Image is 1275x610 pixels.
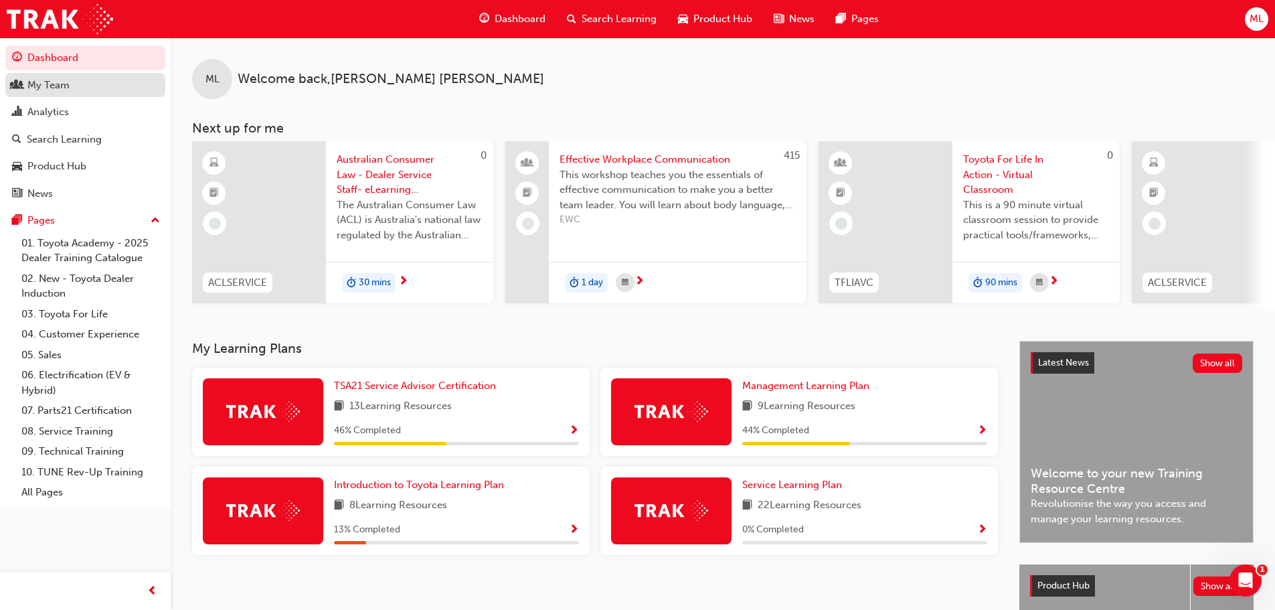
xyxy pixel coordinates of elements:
span: learningRecordVerb_NONE-icon [209,218,221,230]
span: Show Progress [569,524,579,536]
a: Latest NewsShow all [1031,352,1242,374]
span: Australian Consumer Law - Dealer Service Staff- eLearning Module [337,152,483,198]
span: people-icon [523,155,532,172]
a: 0ACLSERVICEAustralian Consumer Law - Dealer Service Staff- eLearning ModuleThe Australian Consume... [192,141,493,303]
span: car-icon [678,11,688,27]
a: Service Learning Plan [742,477,847,493]
button: Show Progress [977,423,987,439]
span: booktick-icon [523,185,532,202]
span: Product Hub [693,11,752,27]
img: Trak [634,500,708,521]
span: Toyota For Life In Action - Virtual Classroom [963,152,1109,198]
span: duration-icon [347,275,356,292]
span: guage-icon [12,52,22,64]
button: Pages [5,208,165,233]
span: Show Progress [977,524,987,536]
a: Product Hub [5,154,165,179]
span: next-icon [634,276,645,288]
a: All Pages [16,482,165,503]
a: search-iconSearch Learning [556,5,667,33]
div: Product Hub [27,159,86,174]
span: ACLSERVICE [1148,275,1207,291]
span: 0 [481,149,487,161]
img: Trak [634,401,708,422]
span: Pages [851,11,879,27]
h3: Next up for me [171,121,1275,136]
a: 03. Toyota For Life [16,304,165,325]
div: Analytics [27,104,69,120]
span: Management Learning Plan [742,380,869,392]
div: Pages [27,213,55,228]
span: learningRecordVerb_NONE-icon [1149,218,1161,230]
button: ML [1245,7,1268,31]
span: Show Progress [569,425,579,437]
span: 1 day [582,275,603,291]
a: 0TFLIAVCToyota For Life In Action - Virtual ClassroomThis is a 90 minute virtual classroom sessio... [819,141,1120,303]
span: duration-icon [570,275,579,292]
div: Search Learning [27,132,102,147]
span: 90 mins [985,275,1017,291]
a: news-iconNews [763,5,825,33]
span: calendar-icon [622,275,628,291]
span: 9 Learning Resources [758,398,855,415]
span: ML [1250,11,1264,27]
a: Latest NewsShow allWelcome to your new Training Resource CentreRevolutionise the way you access a... [1019,341,1254,543]
span: next-icon [1049,276,1059,288]
span: 0 [1107,149,1113,161]
a: My Team [5,73,165,98]
a: 09. Technical Training [16,441,165,462]
span: Revolutionise the way you access and manage your learning resources. [1031,496,1242,526]
button: Show Progress [569,522,579,538]
span: Dashboard [495,11,545,27]
span: Effective Workplace Communication [560,152,796,167]
a: Trak [7,4,113,34]
span: pages-icon [836,11,846,27]
span: book-icon [334,498,344,514]
span: calendar-icon [1036,275,1043,291]
a: Management Learning Plan [742,378,875,394]
a: News [5,181,165,206]
span: 1 [1257,564,1268,575]
span: news-icon [12,188,22,200]
a: 06. Electrification (EV & Hybrid) [16,365,165,400]
span: 13 % Completed [334,522,400,538]
div: News [27,186,53,202]
button: Show all [1193,354,1243,373]
span: pages-icon [12,215,22,227]
div: My Team [27,78,70,93]
span: EWC [560,212,796,228]
span: 30 mins [359,275,391,291]
span: Show Progress [977,425,987,437]
a: 05. Sales [16,345,165,366]
span: Introduction to Toyota Learning Plan [334,479,504,491]
span: up-icon [151,212,160,230]
span: booktick-icon [209,185,219,202]
h3: My Learning Plans [192,341,998,356]
span: next-icon [398,276,408,288]
span: book-icon [742,498,752,514]
button: DashboardMy TeamAnalyticsSearch LearningProduct HubNews [5,43,165,208]
span: book-icon [334,398,344,415]
a: TSA21 Service Advisor Certification [334,378,501,394]
span: duration-icon [973,275,983,292]
span: The Australian Consumer Law (ACL) is Australia's national law regulated by the Australian Competi... [337,198,483,243]
span: news-icon [774,11,784,27]
span: 13 Learning Resources [349,398,452,415]
span: This workshop teaches you the essentials of effective communication to make you a better team lea... [560,167,796,213]
span: search-icon [567,11,576,27]
span: car-icon [12,161,22,173]
img: Trak [226,401,300,422]
span: Welcome to your new Training Resource Centre [1031,466,1242,496]
span: This is a 90 minute virtual classroom session to provide practical tools/frameworks, behaviours a... [963,198,1109,243]
a: 10. TUNE Rev-Up Training [16,462,165,483]
span: 0 % Completed [742,522,804,538]
span: Product Hub [1037,580,1090,591]
span: booktick-icon [836,185,845,202]
span: TSA21 Service Advisor Certification [334,380,496,392]
span: learningRecordVerb_NONE-icon [835,218,847,230]
span: Search Learning [582,11,657,27]
span: people-icon [12,80,22,92]
a: 01. Toyota Academy - 2025 Dealer Training Catalogue [16,233,165,269]
a: guage-iconDashboard [469,5,556,33]
span: guage-icon [479,11,489,27]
